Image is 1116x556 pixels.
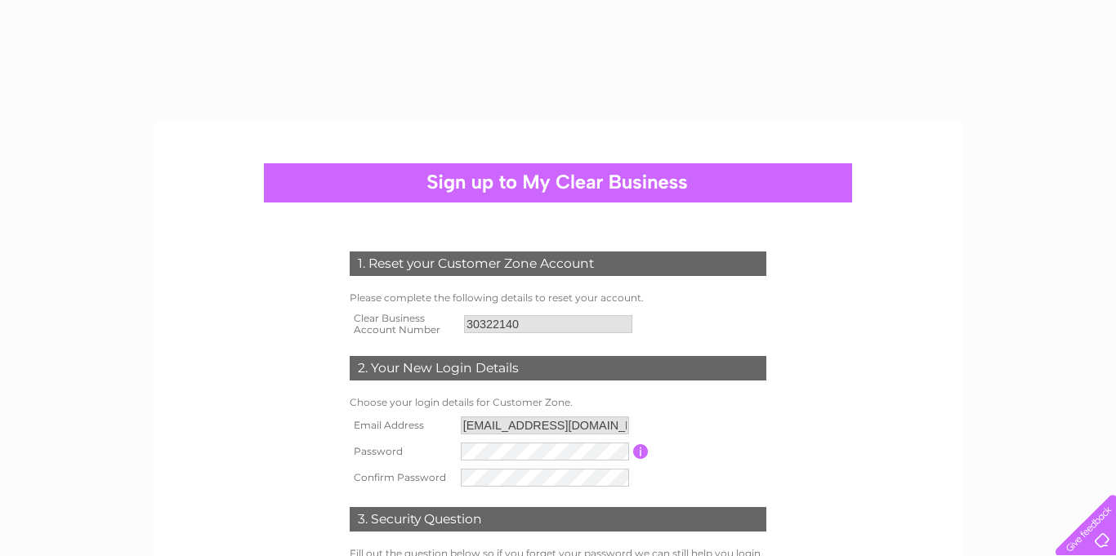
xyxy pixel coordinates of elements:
[350,507,766,532] div: 3. Security Question
[346,308,460,340] th: Clear Business Account Number
[346,393,770,412] td: Choose your login details for Customer Zone.
[346,465,457,491] th: Confirm Password
[350,251,766,276] div: 1. Reset your Customer Zone Account
[350,356,766,380] div: 2. Your New Login Details
[633,444,649,459] input: Information
[346,412,457,438] th: Email Address
[346,438,457,465] th: Password
[346,288,770,308] td: Please complete the following details to reset your account.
